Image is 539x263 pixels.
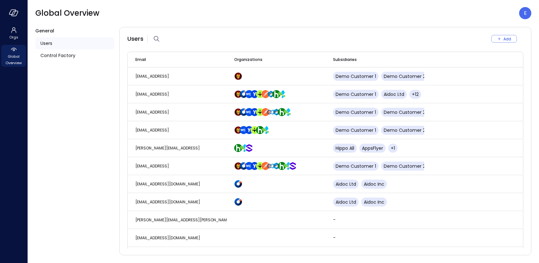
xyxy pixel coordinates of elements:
[384,91,404,98] span: Aidoc Ltd
[240,90,248,98] img: hddnet8eoxqedtuhlo6i
[519,7,531,19] div: Eleanor Yehudai
[242,126,248,134] div: Wiz
[503,36,511,42] div: Add
[245,144,253,152] img: oujisyhxiqy1h0xilnqx
[234,108,242,116] img: scnakozdowacoarmaydw
[234,144,242,152] img: ynjrjpaiymlkbkxtflmu
[267,90,275,98] img: a5he5ildahzqx8n3jb8t
[135,91,169,97] span: [EMAIL_ADDRESS]
[251,108,259,116] img: rosehlgmm5jjurozkspi
[242,108,248,116] div: Aidoc
[251,126,259,134] img: euz2wel6fvrjeyhjwgr9
[256,108,264,116] img: euz2wel6fvrjeyhjwgr9
[269,90,275,98] div: CyberArk
[278,108,286,116] img: ynjrjpaiymlkbkxtflmu
[237,180,242,188] div: Aidoc
[237,162,242,170] div: Demo Customer
[135,181,200,187] span: [EMAIL_ADDRESS][DOMAIN_NAME]
[272,162,280,170] img: a5he5ildahzqx8n3jb8t
[242,90,248,98] div: Aidoc
[35,8,99,18] span: Global Overview
[234,162,242,170] img: scnakozdowacoarmaydw
[234,198,242,206] img: hddnet8eoxqedtuhlo6i
[237,198,242,206] div: Aidoc
[253,108,259,116] div: Yotpo
[35,28,54,34] span: General
[264,126,269,134] div: AppsFlyer
[384,73,425,80] span: Demo Customer 2
[261,90,269,98] img: t2hojgg0dluj8wcjhofe
[1,45,26,67] div: Global Overview
[289,162,297,170] img: oujisyhxiqy1h0xilnqx
[135,235,200,241] span: [EMAIL_ADDRESS][DOMAIN_NAME]
[275,108,280,116] div: CyberArk
[264,162,269,170] div: Postman
[364,181,384,187] span: Aidoc Inc
[272,108,280,116] img: a5he5ildahzqx8n3jb8t
[135,127,169,133] span: [EMAIL_ADDRESS]
[280,90,286,98] div: AppsFlyer
[283,108,291,116] img: zbmm8o9awxf8yv3ehdzf
[135,199,200,205] span: [EMAIL_ADDRESS][DOMAIN_NAME]
[412,91,419,98] span: +12
[333,234,461,241] p: -
[40,40,52,47] span: Users
[272,90,280,98] img: ynjrjpaiymlkbkxtflmu
[135,217,262,223] span: [PERSON_NAME][EMAIL_ADDRESS][PERSON_NAME][DOMAIN_NAME]
[269,162,275,170] div: Edgeconnex
[248,90,253,98] div: Wiz
[248,108,253,116] div: Wiz
[333,216,461,223] p: -
[240,108,248,116] img: hddnet8eoxqedtuhlo6i
[286,162,291,170] div: AppsFlyer
[267,108,275,116] img: gkfkl11jtdpupy4uruhy
[264,108,269,116] div: Postman
[245,162,253,170] img: cfcvbyzhwvtbhao628kj
[261,162,269,170] img: t2hojgg0dluj8wcjhofe
[336,163,376,169] span: Demo Customer 1
[291,162,297,170] div: SentinelOne
[245,108,253,116] img: cfcvbyzhwvtbhao628kj
[245,90,253,98] img: cfcvbyzhwvtbhao628kj
[242,144,248,152] div: AppsFlyer
[259,126,264,134] div: Hippo
[248,162,253,170] div: Wiz
[336,199,356,205] span: Aidoc Ltd
[286,108,291,116] div: AppsFlyer
[264,90,269,98] div: Postman
[491,35,523,43] div: Add New User
[259,162,264,170] div: TravelPerk
[234,126,242,134] img: scnakozdowacoarmaydw
[280,108,286,116] div: Hippo
[242,162,248,170] div: Aidoc
[336,145,354,151] span: Hippo All
[237,72,242,80] div: Demo Customer
[384,127,425,133] span: Demo Customer 2
[1,26,26,41] div: Orgs
[491,35,517,43] button: Add
[35,37,114,49] a: Users
[127,35,143,43] span: Users
[336,181,356,187] span: Aidoc Ltd
[4,53,23,66] span: Global Overview
[256,90,264,98] img: euz2wel6fvrjeyhjwgr9
[234,180,242,188] img: hddnet8eoxqedtuhlo6i
[251,90,259,98] img: rosehlgmm5jjurozkspi
[237,126,242,134] div: Demo Customer
[40,52,75,59] span: Control Factory
[336,109,376,115] span: Demo Customer 1
[384,109,425,115] span: Demo Customer 2
[261,126,269,134] img: zbmm8o9awxf8yv3ehdzf
[280,162,286,170] div: Hippo
[275,90,280,98] div: Hippo
[135,109,169,115] span: [EMAIL_ADDRESS]
[256,162,264,170] img: euz2wel6fvrjeyhjwgr9
[362,145,383,151] span: AppsFlyer
[278,90,286,98] img: zbmm8o9awxf8yv3ehdzf
[259,90,264,98] div: TravelPerk
[283,162,291,170] img: zbmm8o9awxf8yv3ehdzf
[35,49,114,62] a: Control Factory
[261,108,269,116] img: t2hojgg0dluj8wcjhofe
